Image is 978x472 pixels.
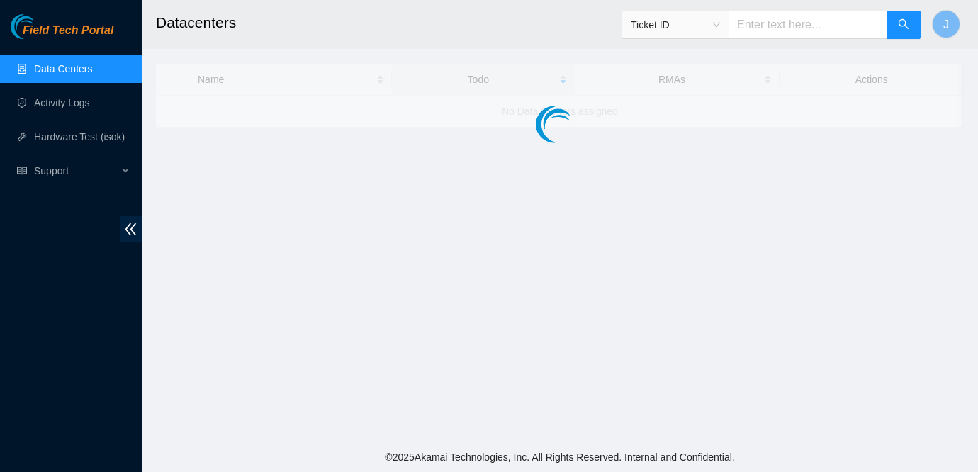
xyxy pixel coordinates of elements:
[887,11,921,39] button: search
[34,97,90,108] a: Activity Logs
[898,18,909,32] span: search
[11,14,72,39] img: Akamai Technologies
[34,131,125,142] a: Hardware Test (isok)
[23,24,113,38] span: Field Tech Portal
[120,216,142,242] span: double-left
[729,11,887,39] input: Enter text here...
[34,63,92,74] a: Data Centers
[943,16,949,33] span: J
[11,26,113,44] a: Akamai TechnologiesField Tech Portal
[34,157,118,185] span: Support
[142,442,978,472] footer: © 2025 Akamai Technologies, Inc. All Rights Reserved. Internal and Confidential.
[631,14,720,35] span: Ticket ID
[17,166,27,176] span: read
[932,10,960,38] button: J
